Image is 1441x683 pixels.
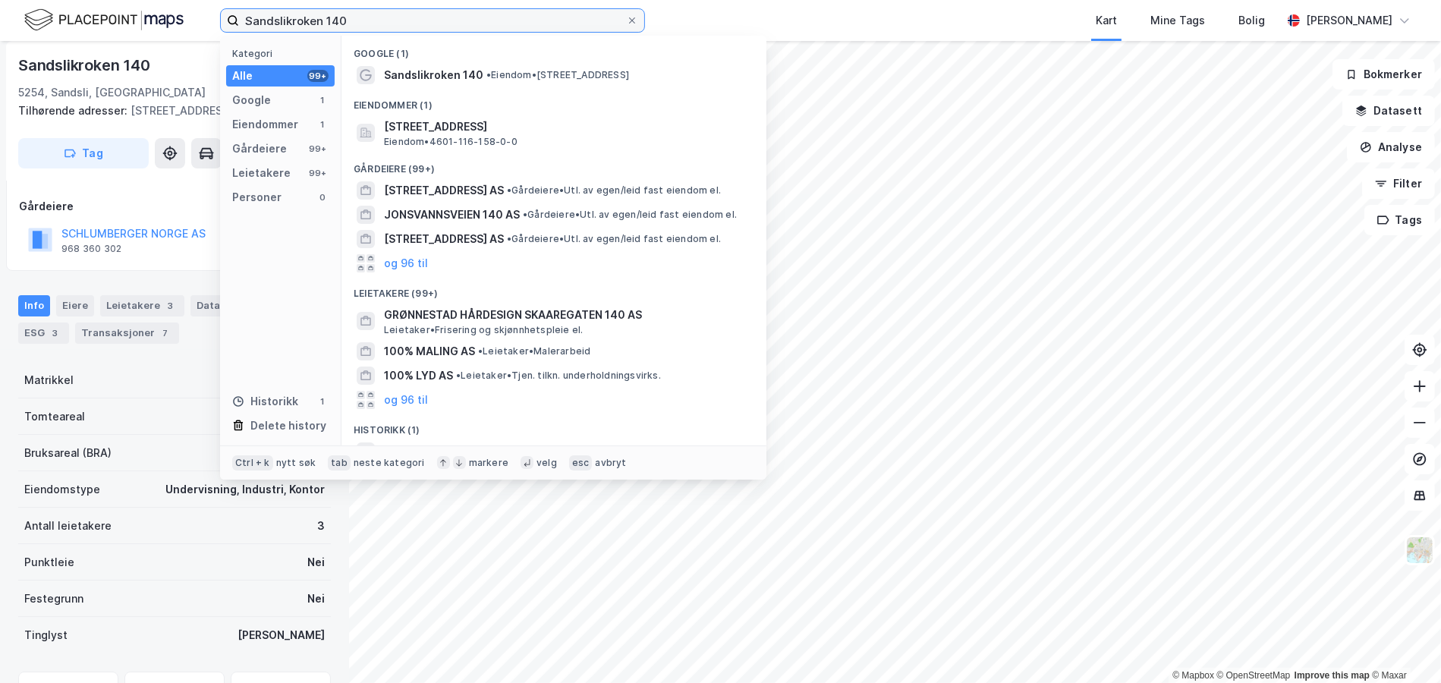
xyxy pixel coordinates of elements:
img: logo.f888ab2527a4732fd821a326f86c7f29.svg [24,7,184,33]
div: markere [469,457,508,469]
div: Google (1) [341,36,766,63]
div: Gårdeiere [19,197,330,216]
div: Kart [1096,11,1117,30]
div: Eiendommer (1) [341,87,766,115]
div: Info [18,295,50,316]
div: Punktleie [24,553,74,571]
span: • [456,370,461,381]
div: [PERSON_NAME] [238,626,325,644]
div: Historikk (1) [341,412,766,439]
button: og 96 til [384,254,428,272]
span: GRØNNESTAD HÅRDESIGN SKAAREGATEN 140 AS [384,306,748,324]
span: [STREET_ADDRESS] AS [384,230,504,248]
span: 100% LYD AS [384,367,453,385]
div: esc [569,455,593,471]
span: • [523,209,527,220]
div: Eiendomstype [24,480,100,499]
div: Matrikkel [24,371,74,389]
div: ESG [18,323,69,344]
span: Sandslikroken 140 [384,442,483,461]
button: Tags [1364,205,1435,235]
div: nytt søk [276,457,316,469]
span: [STREET_ADDRESS] [384,118,748,136]
div: 3 [163,298,178,313]
div: Gårdeiere (99+) [341,151,766,178]
div: 7 [158,326,173,341]
button: Datasett [1342,96,1435,126]
div: 5254, Sandsli, [GEOGRAPHIC_DATA] [18,83,206,102]
button: Filter [1362,168,1435,199]
div: Sandslikroken 140 [18,53,153,77]
div: 0 [316,191,329,203]
button: og 96 til [384,391,428,409]
div: Google [232,91,271,109]
div: Mine Tags [1150,11,1205,30]
div: Kontrollprogram for chat [1365,610,1441,683]
div: Tinglyst [24,626,68,644]
iframe: Chat Widget [1365,610,1441,683]
span: Leietaker • Frisering og skjønnhetspleie el. [384,324,583,336]
div: Personer [232,188,282,206]
div: Undervisning, Industri, Kontor [165,480,325,499]
a: Mapbox [1172,670,1214,681]
div: 1 [316,118,329,131]
div: Leietakere [232,164,291,182]
div: 968 360 302 [61,243,121,255]
div: Festegrunn [24,590,83,608]
div: Leietakere (99+) [341,275,766,303]
button: Tag [18,138,149,168]
div: Ctrl + k [232,455,273,471]
div: 1 [316,94,329,106]
div: neste kategori [354,457,425,469]
div: Bolig [1238,11,1265,30]
input: Søk på adresse, matrikkel, gårdeiere, leietakere eller personer [239,9,626,32]
div: Nei [307,590,325,608]
span: • [507,233,511,244]
div: Transaksjoner [75,323,179,344]
button: Bokmerker [1332,59,1435,90]
div: 99+ [307,167,329,179]
div: Delete history [250,417,326,435]
span: [STREET_ADDRESS] AS [384,181,504,200]
span: • [486,69,491,80]
div: tab [328,455,351,471]
div: Antall leietakere [24,517,112,535]
span: Gårdeiere • Utl. av egen/leid fast eiendom el. [507,233,721,245]
span: Leietaker • Tjen. tilkn. underholdningsvirks. [456,370,661,382]
div: [STREET_ADDRESS] [18,102,319,120]
span: 100% MALING AS [384,342,475,360]
div: Leietakere [100,295,184,316]
span: Gårdeiere • Utl. av egen/leid fast eiendom el. [523,209,737,221]
a: Improve this map [1295,670,1370,681]
div: Nei [307,553,325,571]
div: Kategori [232,48,335,59]
div: 99+ [307,70,329,82]
span: Eiendom • 4601-116-158-0-0 [384,136,518,148]
div: Datasett [190,295,247,316]
img: Z [1405,536,1434,565]
div: Bruksareal (BRA) [24,444,112,462]
div: Gårdeiere [232,140,287,158]
div: 3 [317,517,325,535]
span: • [478,345,483,357]
div: velg [536,457,557,469]
div: Alle [232,67,253,85]
span: • [507,184,511,196]
div: Eiere [56,295,94,316]
span: JONSVANNSVEIEN 140 AS [384,206,520,224]
div: Eiendommer [232,115,298,134]
div: [PERSON_NAME] [1306,11,1392,30]
span: Eiendom • [STREET_ADDRESS] [486,69,629,81]
span: Tilhørende adresser: [18,104,131,117]
button: Analyse [1347,132,1435,162]
div: Tomteareal [24,408,85,426]
div: 3 [48,326,63,341]
div: 99+ [307,143,329,155]
span: Leietaker • Malerarbeid [478,345,590,357]
a: OpenStreetMap [1217,670,1291,681]
span: Sandslikroken 140 [384,66,483,84]
div: avbryt [595,457,626,469]
span: Gårdeiere • Utl. av egen/leid fast eiendom el. [507,184,721,197]
div: 1 [316,395,329,408]
div: Historikk [232,392,298,411]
